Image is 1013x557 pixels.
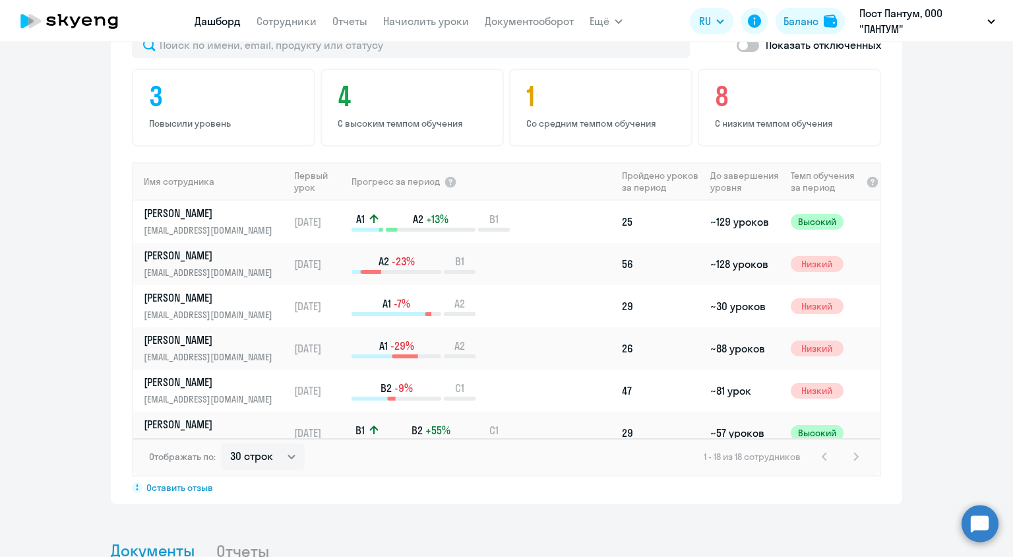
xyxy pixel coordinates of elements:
span: C1 [455,381,464,395]
span: A1 [379,339,388,353]
span: +55% [425,423,450,438]
span: Прогресс за период [352,176,440,187]
span: -29% [390,339,414,353]
button: Балансbalance [776,8,845,34]
span: Высокий [791,425,844,441]
a: Документооборот [485,15,574,28]
span: Низкий [791,256,844,272]
span: Низкий [791,341,844,356]
button: Ещё [590,8,623,34]
th: До завершения уровня [705,162,785,201]
a: [PERSON_NAME][EMAIL_ADDRESS][DOMAIN_NAME] [144,417,288,449]
span: Ещё [590,13,609,29]
p: [PERSON_NAME] [144,417,280,432]
p: [EMAIL_ADDRESS][DOMAIN_NAME] [144,308,280,322]
td: 47 [617,370,705,412]
span: C1 [489,423,499,438]
p: С низким темпом обучения [715,117,868,129]
span: A2 [413,212,423,226]
td: 25 [617,201,705,243]
td: ~30 уроков [705,285,785,327]
span: A1 [383,296,391,311]
span: RU [699,13,711,29]
button: RU [690,8,733,34]
span: A2 [454,296,465,311]
p: [EMAIL_ADDRESS][DOMAIN_NAME] [144,350,280,364]
p: [PERSON_NAME] [144,333,280,347]
span: +13% [426,212,448,226]
td: ~128 уроков [705,243,785,285]
p: Со средним темпом обучения [526,117,679,129]
input: Поиск по имени, email, продукту или статусу [132,32,690,58]
span: Оставить отзыв [146,482,213,494]
span: B2 [412,423,423,438]
p: [PERSON_NAME] [144,290,280,305]
a: Начислить уроки [383,15,469,28]
td: 29 [617,412,705,454]
span: Низкий [791,383,844,399]
td: [DATE] [289,201,350,243]
a: [PERSON_NAME][EMAIL_ADDRESS][DOMAIN_NAME] [144,375,288,407]
td: 29 [617,285,705,327]
p: [EMAIL_ADDRESS][DOMAIN_NAME] [144,265,280,280]
h4: 1 [526,81,679,112]
p: [EMAIL_ADDRESS][DOMAIN_NAME] [144,223,280,238]
button: Пост Пантум, ООО "ПАНТУМ" [853,5,1002,37]
a: Дашборд [195,15,241,28]
span: A1 [356,212,365,226]
span: B1 [455,254,464,269]
h4: 8 [715,81,868,112]
p: С высоким темпом обучения [338,117,491,129]
th: Пройдено уроков за период [617,162,705,201]
p: Пост Пантум, ООО "ПАНТУМ" [859,5,982,37]
p: [PERSON_NAME] [144,206,280,220]
span: B1 [489,212,499,226]
img: balance [824,15,837,28]
span: -23% [392,254,415,269]
span: A2 [379,254,389,269]
td: ~81 урок [705,370,785,412]
p: [PERSON_NAME] [144,375,280,389]
a: Сотрудники [257,15,317,28]
p: [EMAIL_ADDRESS][DOMAIN_NAME] [144,392,280,407]
span: B1 [355,423,365,438]
span: -9% [394,381,413,395]
p: Показать отключенных [766,37,881,53]
td: ~57 уроков [705,412,785,454]
td: 26 [617,327,705,370]
td: [DATE] [289,243,350,285]
p: [PERSON_NAME] [144,248,280,263]
td: 56 [617,243,705,285]
p: Повысили уровень [149,117,302,129]
span: Низкий [791,298,844,314]
td: [DATE] [289,370,350,412]
th: Имя сотрудника [133,162,289,201]
a: [PERSON_NAME][EMAIL_ADDRESS][DOMAIN_NAME] [144,206,288,238]
a: [PERSON_NAME][EMAIL_ADDRESS][DOMAIN_NAME] [144,333,288,364]
span: A2 [454,339,465,353]
h4: 4 [338,81,491,112]
a: [PERSON_NAME][EMAIL_ADDRESS][DOMAIN_NAME] [144,290,288,322]
th: Первый урок [289,162,350,201]
div: Баланс [783,13,818,29]
td: [DATE] [289,412,350,454]
span: Отображать по: [149,451,216,463]
td: ~129 уроков [705,201,785,243]
span: Высокий [791,214,844,230]
span: Темп обучения за период [791,170,862,193]
span: 1 - 18 из 18 сотрудников [704,451,801,463]
td: ~88 уроков [705,327,785,370]
a: [PERSON_NAME][EMAIL_ADDRESS][DOMAIN_NAME] [144,248,288,280]
span: B2 [381,381,392,395]
p: [EMAIL_ADDRESS][DOMAIN_NAME] [144,434,280,449]
a: Отчеты [332,15,367,28]
td: [DATE] [289,285,350,327]
span: -7% [394,296,410,311]
td: [DATE] [289,327,350,370]
h4: 3 [149,81,302,112]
